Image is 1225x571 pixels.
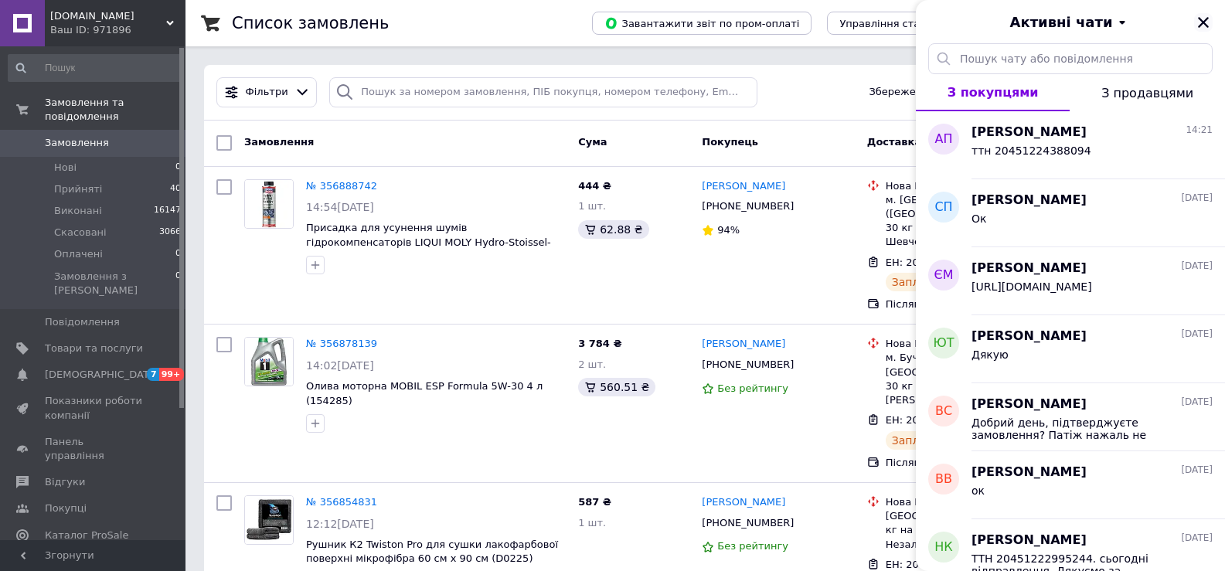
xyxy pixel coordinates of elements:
[244,179,294,229] a: Фото товару
[971,484,985,497] span: ок
[8,54,182,82] input: Пошук
[702,359,794,370] span: [PHONE_NUMBER]
[702,179,785,194] a: [PERSON_NAME]
[1181,532,1213,545] span: [DATE]
[886,509,1053,552] div: [GEOGRAPHIC_DATA], №4 (до 30 кг на одне місце): вул. Незалежності, 146
[1070,74,1225,111] button: З продавцями
[935,471,952,488] span: ВВ
[839,18,958,29] span: Управління статусами
[971,260,1087,277] span: [PERSON_NAME]
[175,270,181,297] span: 0
[702,337,785,352] a: [PERSON_NAME]
[306,201,374,213] span: 14:54[DATE]
[916,247,1225,315] button: ЄМ[PERSON_NAME][DATE][URL][DOMAIN_NAME]
[54,247,103,261] span: Оплачені
[306,380,543,406] a: Олива моторна MOBIL ESP Formula 5W-30 4 л (154285)
[916,111,1225,179] button: АП[PERSON_NAME]14:21ттн 20451224388094
[306,518,374,530] span: 12:12[DATE]
[45,529,128,542] span: Каталог ProSale
[717,540,788,552] span: Без рейтингу
[886,456,1053,470] div: Післяплата
[971,124,1087,141] span: [PERSON_NAME]
[827,12,970,35] button: Управління статусами
[306,338,377,349] a: № 356878139
[971,192,1087,209] span: [PERSON_NAME]
[971,416,1191,441] span: Добрий день, підтверджуєте замовлення? Патіж нажаль не пройшов, можемо сформувати з післясплатою ...
[886,337,1053,351] div: Нова Пошта
[147,368,159,381] span: 7
[971,532,1087,549] span: [PERSON_NAME]
[886,431,973,450] div: Заплановано
[170,182,181,196] span: 40
[886,351,1053,407] div: м. Буча ([GEOGRAPHIC_DATA], [GEOGRAPHIC_DATA].), №5 (до 30 кг на одне місце ): пров. [PERSON_NAME...
[578,378,655,396] div: 560.51 ₴
[971,464,1087,481] span: [PERSON_NAME]
[886,257,995,268] span: ЕН: 20451225128039
[934,267,954,284] span: ЄМ
[916,179,1225,247] button: СП[PERSON_NAME][DATE]Ок
[935,403,952,420] span: ВС
[869,85,974,100] span: Збережені фільтри:
[933,335,954,352] span: ЮТ
[578,220,648,239] div: 62.88 ₴
[50,23,185,37] div: Ваш ID: 971896
[45,475,85,489] span: Відгуки
[1181,328,1213,341] span: [DATE]
[1181,464,1213,477] span: [DATE]
[1181,396,1213,409] span: [DATE]
[578,359,606,370] span: 2 шт.
[971,348,1009,361] span: Дякую
[604,16,799,30] span: Завантажити звіт по пром-оплаті
[329,77,757,107] input: Пошук за номером замовлення, ПІБ покупця, номером телефону, Email, номером накладної
[867,136,982,148] span: Доставка та оплата
[245,338,293,386] img: Фото товару
[306,539,558,565] a: Рушник К2 Twiston Pro для сушки лакофарбової поверхні мікрофібра 60 см х 90 см (D0225)
[175,247,181,261] span: 0
[886,297,1053,311] div: Післяплата
[971,328,1087,345] span: [PERSON_NAME]
[1181,192,1213,205] span: [DATE]
[578,338,621,349] span: 3 784 ₴
[244,337,294,386] a: Фото товару
[306,222,551,262] span: Присадка для усунення шумів гідрокомпенсаторів LIQUI MOLY Hydro-Stoissel-Additiv 300 мл (8354/391...
[702,495,785,510] a: [PERSON_NAME]
[45,435,143,463] span: Панель управління
[886,179,1053,193] div: Нова Пошта
[916,451,1225,519] button: ВВ[PERSON_NAME][DATE]ок
[592,12,812,35] button: Завантажити звіт по пром-оплаті
[934,539,952,556] span: НК
[244,495,294,545] a: Фото товару
[45,96,185,124] span: Замовлення та повідомлення
[928,43,1213,74] input: Пошук чату або повідомлення
[971,280,1092,293] span: [URL][DOMAIN_NAME]
[886,495,1053,509] div: Нова Пошта
[916,74,1070,111] button: З покупцями
[886,414,995,426] span: ЕН: 20451225064015
[1194,13,1213,32] button: Закрити
[1009,12,1112,32] span: Активні чати
[717,224,740,236] span: 94%
[54,270,175,297] span: Замовлення з [PERSON_NAME]
[916,383,1225,451] button: ВС[PERSON_NAME][DATE]Добрий день, підтверджуєте замовлення? Патіж нажаль не пройшов, можемо сформ...
[54,161,77,175] span: Нові
[702,136,758,148] span: Покупець
[245,180,293,228] img: Фото товару
[886,273,973,291] div: Заплановано
[45,368,159,382] span: [DEMOGRAPHIC_DATA]
[54,226,107,240] span: Скасовані
[578,517,606,529] span: 1 шт.
[916,315,1225,383] button: ЮТ[PERSON_NAME][DATE]Дякую
[948,85,1039,100] span: З покупцями
[959,12,1182,32] button: Активні чати
[45,315,120,329] span: Повідомлення
[45,394,143,422] span: Показники роботи компанії
[971,144,1091,157] span: ттн 20451224388094
[159,226,181,240] span: 3066
[306,359,374,372] span: 14:02[DATE]
[934,199,952,216] span: СП
[702,517,794,529] span: [PHONE_NUMBER]
[886,193,1053,250] div: м. [GEOGRAPHIC_DATA] ([GEOGRAPHIC_DATA].), №56 (до 30 кг на одне місце): вул. Шевченка, 388
[154,204,181,218] span: 16147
